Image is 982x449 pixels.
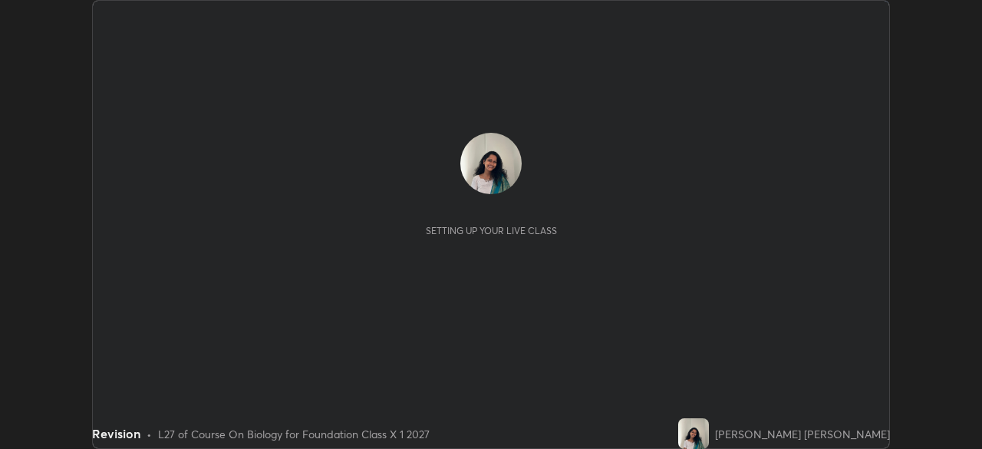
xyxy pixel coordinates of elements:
img: 2317e273f1c643999b4eeefaed3dd830.jpg [678,418,709,449]
div: L27 of Course On Biology for Foundation Class X 1 2027 [158,426,430,442]
div: Revision [92,424,140,443]
div: • [147,426,152,442]
img: 2317e273f1c643999b4eeefaed3dd830.jpg [460,133,522,194]
div: Setting up your live class [426,225,557,236]
div: [PERSON_NAME] [PERSON_NAME] [715,426,890,442]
